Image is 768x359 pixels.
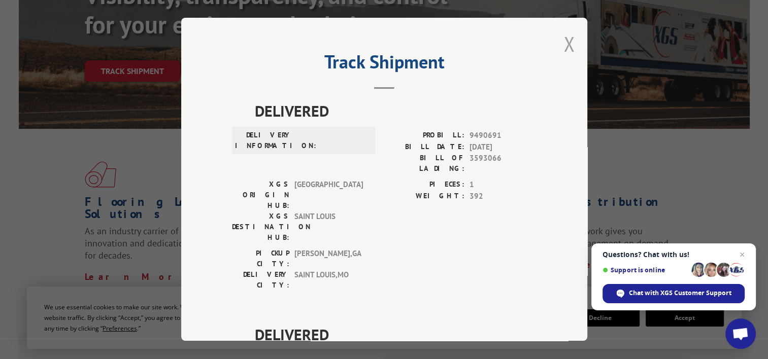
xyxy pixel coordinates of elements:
div: Open chat [725,318,756,349]
span: Support is online [603,266,688,274]
span: [DATE] [470,141,537,153]
span: Chat with XGS Customer Support [629,289,731,298]
span: DELIVERED [255,99,537,122]
span: 9490691 [470,130,537,141]
button: Close modal [563,30,575,57]
h2: Track Shipment [232,55,537,74]
span: Close chat [736,248,748,261]
label: PIECES: [384,179,464,191]
span: Questions? Chat with us! [603,250,745,259]
label: PROBILL: [384,130,464,141]
label: XGS DESTINATION HUB: [232,211,289,243]
label: BILL DATE: [384,141,464,153]
span: 1 [470,179,537,191]
div: Chat with XGS Customer Support [603,284,745,303]
span: SAINT LOUIS [294,211,363,243]
label: DELIVERY INFORMATION: [235,130,292,151]
label: DELIVERY CITY: [232,269,289,291]
span: DELIVERED [255,323,537,346]
span: 392 [470,191,537,202]
label: BILL OF LADING: [384,153,464,174]
label: XGS ORIGIN HUB: [232,179,289,211]
span: SAINT LOUIS , MO [294,269,363,291]
label: WEIGHT: [384,191,464,202]
span: 3593066 [470,153,537,174]
span: [GEOGRAPHIC_DATA] [294,179,363,211]
span: [PERSON_NAME] , GA [294,248,363,269]
label: PICKUP CITY: [232,248,289,269]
